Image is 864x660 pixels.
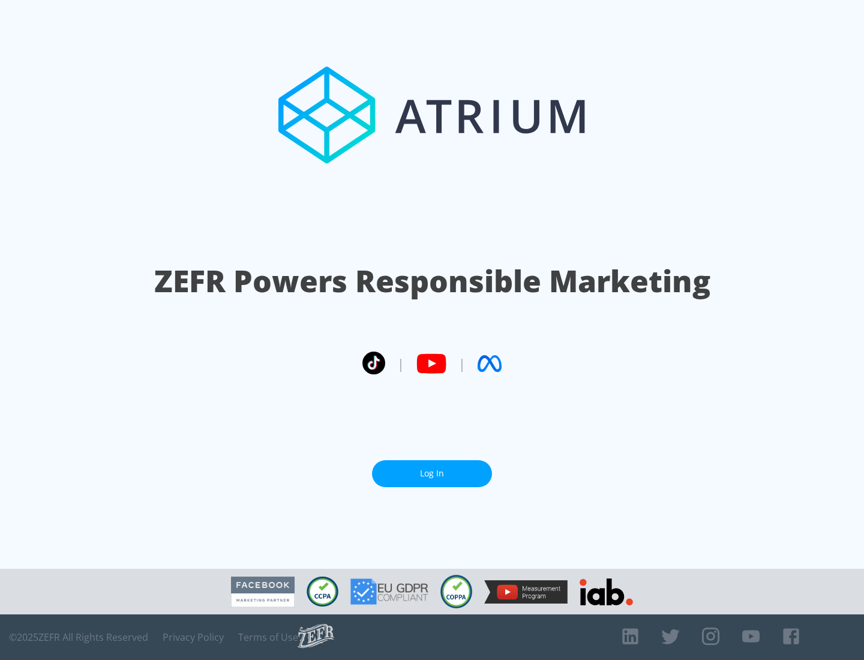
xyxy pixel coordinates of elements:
img: YouTube Measurement Program [484,580,568,604]
span: © 2025 ZEFR All Rights Reserved [9,631,148,643]
img: GDPR Compliant [350,578,428,605]
span: | [458,355,466,373]
img: Facebook Marketing Partner [231,577,295,607]
span: | [397,355,404,373]
a: Terms of Use [238,631,298,643]
a: Log In [372,460,492,487]
img: CCPA Compliant [307,577,338,607]
h1: ZEFR Powers Responsible Marketing [154,260,710,302]
a: Privacy Policy [163,631,224,643]
img: IAB [580,578,633,605]
img: COPPA Compliant [440,575,472,608]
